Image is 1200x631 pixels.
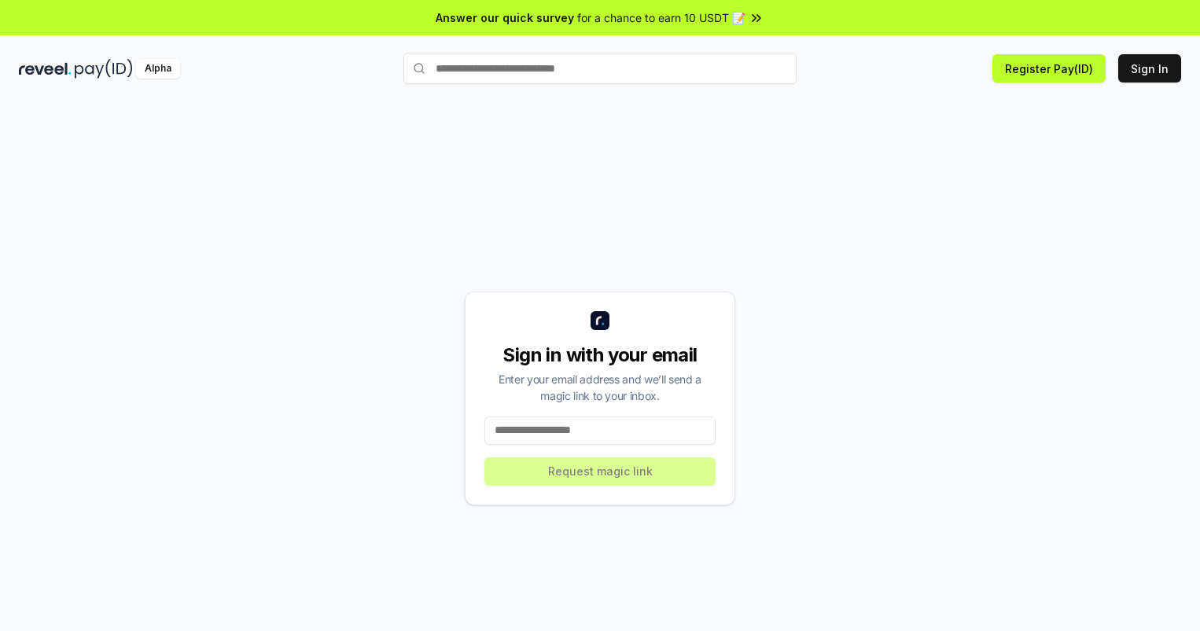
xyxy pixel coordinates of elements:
span: for a chance to earn 10 USDT 📝 [577,9,745,26]
div: Sign in with your email [484,343,716,368]
button: Sign In [1118,54,1181,83]
button: Register Pay(ID) [992,54,1106,83]
span: Answer our quick survey [436,9,574,26]
img: pay_id [75,59,133,79]
div: Alpha [136,59,180,79]
img: reveel_dark [19,59,72,79]
div: Enter your email address and we’ll send a magic link to your inbox. [484,371,716,404]
img: logo_small [591,311,609,330]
